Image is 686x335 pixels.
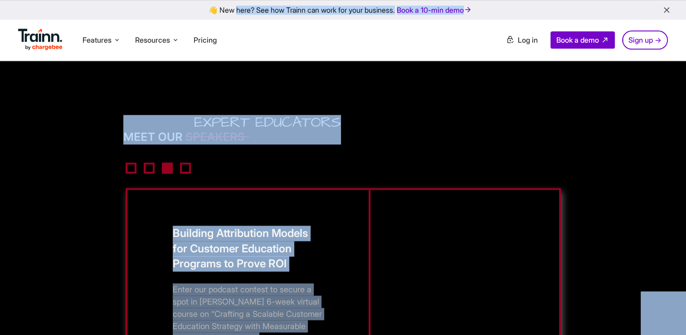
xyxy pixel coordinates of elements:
span: Book a demo [556,35,599,44]
img: Trainn Logo [18,29,63,50]
h5: Building Attribution Models for Customer Education Programs to Prove ROI [173,226,323,271]
a: Book a demo [550,31,615,49]
span: Log in [518,35,538,44]
span: Resources [135,35,170,45]
div: 👋 New here? See how Trainn can work for your business. [5,5,681,14]
a: Log in [501,32,543,48]
a: Pricing [194,35,217,44]
a: Book a 10-min demo [395,4,474,16]
iframe: Chat Widget [641,291,686,335]
a: Sign up → [622,30,668,49]
img: Customer Education | podcast | Trainn | speaker [123,115,341,143]
span: Features [83,35,112,45]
